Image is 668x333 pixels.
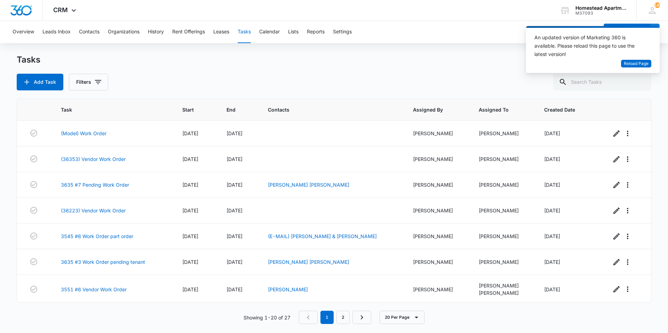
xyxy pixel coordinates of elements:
span: [DATE] [226,130,242,136]
div: [PERSON_NAME] [413,258,462,266]
span: [DATE] [544,259,560,265]
span: Task [61,106,156,113]
span: Assigned To [479,106,517,113]
span: [DATE] [544,286,560,292]
span: Reload Page [624,60,649,67]
span: [DATE] [182,259,198,265]
button: Reload Page [621,60,651,68]
a: [PERSON_NAME] [PERSON_NAME] [268,259,349,265]
button: Leases [213,21,229,43]
button: Tasks [238,21,251,43]
button: Contacts [79,21,100,43]
div: [PERSON_NAME] [413,181,462,188]
button: Lists [288,21,299,43]
span: Assigned By [413,106,452,113]
a: Page 2 [336,311,350,324]
button: Add Contact [604,24,651,40]
a: 3635 #3 Work Order pending tenant [61,258,145,266]
span: 189 [654,2,660,8]
span: [DATE] [226,208,242,213]
div: [PERSON_NAME] [413,286,462,293]
span: [DATE] [544,182,560,188]
span: Start [182,106,200,113]
div: [PERSON_NAME] [413,207,462,214]
span: CRM [53,6,68,14]
button: Calendar [259,21,280,43]
em: 1 [320,311,334,324]
a: 3635 #7 Pending Work Order [61,181,129,188]
button: Organizations [108,21,140,43]
span: [DATE] [182,208,198,213]
a: [PERSON_NAME] [268,286,308,292]
a: (36223) Vendor Work Order [61,207,126,214]
button: Reports [307,21,325,43]
div: [PERSON_NAME] [413,155,462,163]
span: [DATE] [226,182,242,188]
div: [PERSON_NAME] [479,130,527,137]
span: [DATE] [226,233,242,239]
span: [DATE] [544,233,560,239]
input: Search Tasks [553,74,651,90]
button: Rent Offerings [172,21,205,43]
span: Contacts [268,106,386,113]
button: History [148,21,164,43]
span: [DATE] [182,156,198,162]
button: Leads Inbox [42,21,71,43]
button: Overview [13,21,34,43]
div: notifications count [654,2,660,8]
span: [DATE] [182,233,198,239]
div: account name [575,5,626,11]
a: [PERSON_NAME] [PERSON_NAME] [268,182,349,188]
nav: Pagination [299,311,371,324]
span: [DATE] [544,156,560,162]
span: [DATE] [182,286,198,292]
button: Filters [69,74,108,90]
h1: Tasks [17,55,40,65]
span: [DATE] [182,182,198,188]
button: Settings [333,21,352,43]
span: [DATE] [182,130,198,136]
a: 3545 #6 Work Order part order [61,233,133,240]
a: (E-MAIL) [PERSON_NAME] & [PERSON_NAME] [268,233,377,239]
button: Add Task [17,74,63,90]
div: [PERSON_NAME] [479,289,527,297]
button: 20 Per Page [380,311,424,324]
span: Created Date [544,106,584,113]
div: [PERSON_NAME] [479,155,527,163]
div: [PERSON_NAME] [413,130,462,137]
span: [DATE] [544,130,560,136]
a: Next Page [352,311,371,324]
div: [PERSON_NAME] [413,233,462,240]
div: An updated version of Marketing 360 is available. Please reload this page to use the latest version! [534,33,643,58]
span: [DATE] [226,259,242,265]
span: [DATE] [226,286,242,292]
span: [DATE] [226,156,242,162]
div: [PERSON_NAME] [479,258,527,266]
p: Showing 1-20 of 27 [244,314,291,321]
a: (36353) Vendor Work Order [61,155,126,163]
div: [PERSON_NAME] [479,233,527,240]
a: (Model) Work Order [61,130,106,137]
span: End [226,106,241,113]
div: [PERSON_NAME] [479,282,527,289]
span: [DATE] [544,208,560,213]
div: [PERSON_NAME] [479,207,527,214]
a: 3551 #6 Vendor Work Order [61,286,127,293]
div: account id [575,11,626,16]
div: [PERSON_NAME] [479,181,527,188]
